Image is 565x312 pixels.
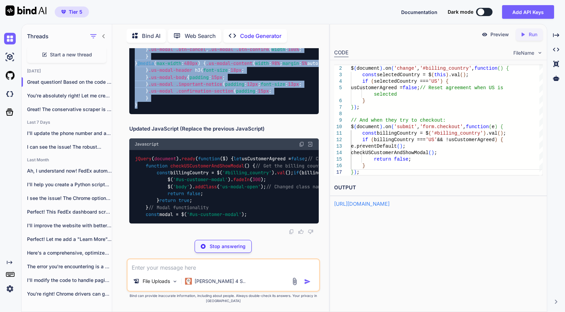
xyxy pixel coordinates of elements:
span: 'US' [429,79,440,84]
img: copy [299,141,304,147]
span: Javascript [135,141,159,147]
span: function [198,156,220,162]
span: ( [354,124,356,130]
span: } [363,98,365,104]
p: Bind can provide inaccurate information, including about people. Always double-check its answers.... [127,293,320,303]
span: const [157,169,170,176]
span: 'us-modal-open' [220,184,261,190]
span: ) [495,137,497,143]
span: .us-modal [148,81,173,87]
div: 6 [334,98,342,104]
span: ( [431,72,434,78]
img: darkCloudIdeIcon [4,88,16,100]
span: .us-modal [209,46,233,52]
span: .us-modal-body [148,74,187,80]
div: 14 [334,150,342,156]
span: padding [225,81,244,87]
span: // Changed class name [266,184,324,190]
span: Start a new thread [50,51,92,58]
div: 9 [334,117,342,124]
span: if [363,137,368,143]
img: ai-studio [4,51,16,63]
span: 'body' [173,184,189,190]
span: Dark mode [448,9,473,15]
span: function [146,163,168,169]
div: 16 [334,163,342,169]
p: You're right! Chrome drivers can get stuck... [27,290,112,297]
span: ( [460,72,463,78]
a: [URL][DOMAIN_NAME] [334,201,390,207]
span: false [187,190,200,196]
span: ; [466,72,469,78]
button: Documentation [401,9,437,16]
span: font-size [203,67,228,73]
span: $ [223,156,225,162]
img: chevron down [537,50,543,56]
p: Great question! Based on the code I prov... [27,79,112,85]
span: FileName [513,50,534,56]
span: ) [380,66,382,71]
p: I can see the issue! The robust... [27,144,112,150]
div: 13 [334,143,342,150]
span: billingCountry = $ [377,131,429,136]
img: chat [4,33,16,44]
span: margin [282,60,299,66]
div: 2 [334,65,342,72]
span: ; [503,131,506,136]
span: '#billing_country' [420,66,472,71]
span: h3 [195,67,200,73]
span: ; [403,144,405,149]
span: // Get the billing country from WooCommerce checkout [255,163,397,169]
p: Here's a comprehensive, optimized version of your... [27,249,112,256]
span: 300 [252,177,261,183]
span: ) [440,79,443,84]
span: 15px [211,74,222,80]
span: if [293,169,299,176]
h2: Last Month [22,157,112,163]
p: [PERSON_NAME] 4 S.. [195,278,246,285]
span: .important-notice [176,81,222,87]
span: ; [434,150,437,155]
span: document [357,66,380,71]
span: } [351,169,354,175]
span: ( [391,124,394,130]
span: function [474,66,497,71]
span: ) [495,124,497,130]
span: 480px [184,60,198,66]
span: ) [446,72,448,78]
img: attachment [291,277,299,285]
span: ; [357,105,359,110]
span: '#billing_country' [431,131,483,136]
span: 18px [231,67,241,73]
span: // Check if customer is from US and show modal [307,156,433,162]
span: ( [489,124,491,130]
span: false [394,157,408,162]
p: The error you're encountering is a PHP... [27,263,112,270]
span: // Reset agreement when US is [420,85,503,91]
h2: Updated JavaScript (Replace the previous JavaScript) [129,125,319,133]
p: Code Generator [240,32,281,40]
span: , [472,66,474,71]
p: I'll update the phone number and address... [27,130,112,137]
div: 7 [334,104,342,111]
div: 15 [334,156,342,163]
span: .us-modal-content [206,60,252,66]
span: if [363,79,368,84]
span: val [277,169,285,176]
span: ; [408,157,411,162]
p: I see the issue! The Chrome options... [27,195,112,202]
span: false [291,156,305,162]
span: 12px [247,81,258,87]
img: Bind AI [5,5,47,16]
p: Run [529,31,537,38]
span: '#us-customer-modal' [173,177,228,183]
span: function [466,124,489,130]
span: 15px [258,88,269,94]
span: const [363,131,377,136]
span: .on [382,124,391,130]
span: 'change' [394,66,417,71]
span: ) [400,144,403,149]
span: ) [463,72,466,78]
span: fadeIn [233,177,250,183]
span: e.preventDefault [351,144,397,149]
